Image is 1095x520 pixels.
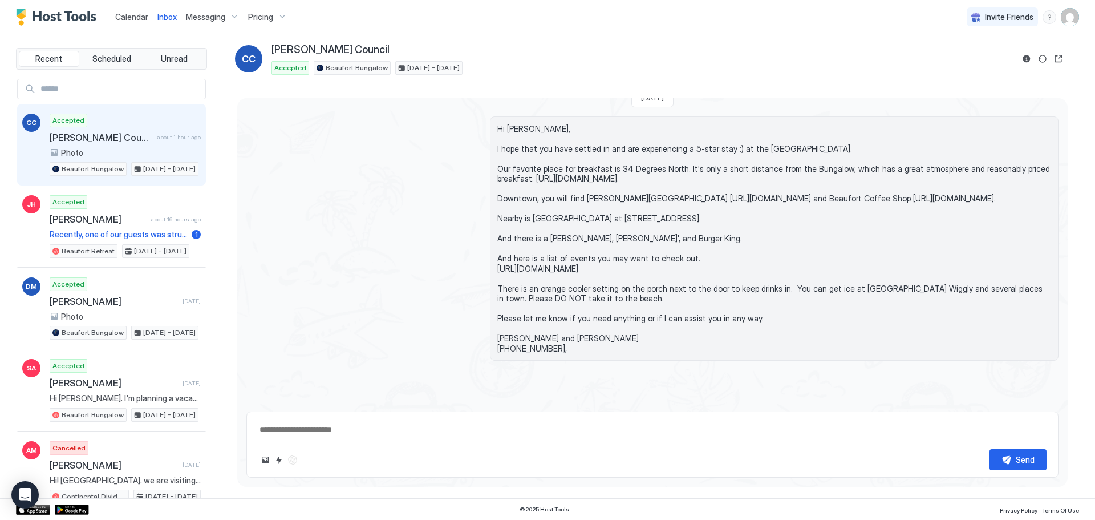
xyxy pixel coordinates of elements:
span: [DATE] - [DATE] [407,63,460,73]
a: Calendar [115,11,148,23]
span: [PERSON_NAME] [50,296,178,307]
span: Hi [PERSON_NAME]. I'm planning a vacation to the coast with my Mom, Niece and [GEOGRAPHIC_DATA]. ... [50,393,201,404]
span: JH [27,199,36,209]
span: Accepted [52,361,84,371]
span: [DATE] - [DATE] [145,491,198,502]
span: Unread [161,54,188,64]
span: [PERSON_NAME] [50,459,178,471]
span: [DATE] - [DATE] [143,410,196,420]
span: about 1 hour ago [157,134,201,141]
span: [DATE] - [DATE] [143,328,196,338]
span: [DATE] [641,94,664,102]
div: tab-group [16,48,207,70]
span: © 2025 Host Tools [520,506,569,513]
span: [DATE] [182,297,201,305]
span: Recent [35,54,62,64]
a: Inbox [157,11,177,23]
button: Reservation information [1020,52,1033,66]
span: [DATE] [182,380,201,387]
span: Recently, one of our guests was struggling with trying to keep sand out of their car and home aft... [50,229,187,240]
button: Send [989,449,1047,470]
button: Unread [144,51,204,67]
span: Accepted [52,197,84,207]
a: Terms Of Use [1042,503,1079,515]
span: CC [242,52,255,66]
span: Cancelled [52,443,86,453]
span: Beaufort Retreat [62,246,115,256]
a: Privacy Policy [1000,503,1037,515]
button: Open reservation [1052,52,1065,66]
span: Calendar [115,12,148,22]
span: Accepted [52,279,84,289]
div: Open Intercom Messenger [11,481,39,509]
span: Beaufort Bungalow [62,164,124,174]
span: [PERSON_NAME] Council [50,132,152,143]
span: [DATE] [182,461,201,469]
a: Google Play Store [55,505,89,515]
span: Scheduled [92,54,131,64]
div: Send [1016,454,1035,466]
span: Pricing [248,12,273,22]
span: Accepted [274,63,306,73]
span: Hi! [GEOGRAPHIC_DATA]. we are visiting. i will love to stay in your property for christmas. [50,475,201,486]
span: SA [27,363,36,373]
span: Inbox [157,12,177,22]
span: [PERSON_NAME] Council [271,43,390,57]
span: Continental Divide Retreat [62,491,126,502]
span: [DATE] - [DATE] [143,164,196,174]
button: Recent [19,51,79,67]
a: Host Tools Logo [16,9,102,26]
span: Privacy Policy [1000,507,1037,514]
div: User profile [1061,8,1079,26]
div: View image [830,364,1058,493]
span: Hi [PERSON_NAME], I hope that you have settled in and are experiencing a 5-star stay :) at the [G... [497,124,1051,354]
span: DM [26,281,37,292]
input: Input Field [36,79,205,99]
span: CC [26,118,36,128]
span: Accepted [52,115,84,126]
span: Beaufort Bungalow [62,328,124,338]
a: App Store [16,505,50,515]
span: 1 [195,230,198,239]
span: [PERSON_NAME] [50,213,146,225]
span: Beaufort Bungalow [326,63,388,73]
span: Invite Friends [985,12,1033,22]
span: about 16 hours ago [151,216,201,223]
button: Sync reservation [1036,52,1049,66]
button: Quick reply [272,453,286,467]
span: AM [26,445,37,455]
span: [DATE] - [DATE] [134,246,186,256]
button: Scheduled [82,51,142,67]
button: Upload image [258,453,272,467]
span: [PERSON_NAME] [50,377,178,389]
span: Messaging [186,12,225,22]
span: Beaufort Bungalow [62,410,124,420]
span: Photo [61,312,83,322]
span: Photo [61,148,83,158]
div: menu [1043,10,1056,24]
span: Terms Of Use [1042,507,1079,514]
